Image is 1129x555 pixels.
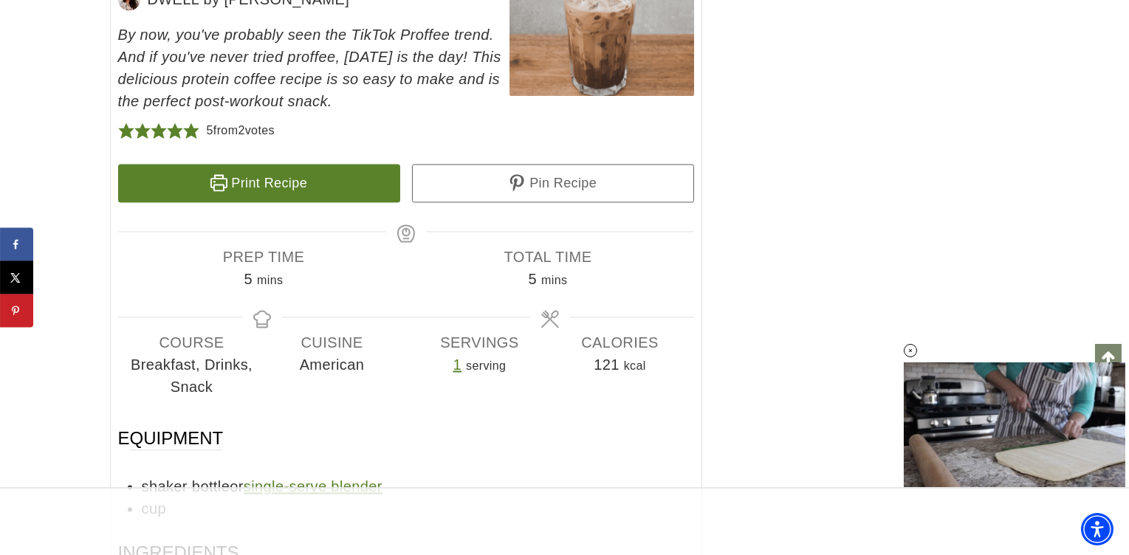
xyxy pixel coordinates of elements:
[541,274,567,286] span: mins
[466,359,506,372] span: serving
[624,359,646,372] span: kcal
[122,246,406,268] span: Prep Time
[244,478,382,494] a: single-serve blender
[257,274,283,286] span: mins
[1081,513,1113,545] div: Accessibility Menu
[529,271,538,287] span: 5
[406,246,690,268] span: Total Time
[262,354,402,376] span: American
[453,356,462,373] a: Adjust recipe servings
[262,331,402,354] span: Cuisine
[122,354,262,398] span: Breakfast, Drinks, Snack
[1095,344,1122,370] a: Scroll to top
[142,475,694,497] div: shaker bottle
[594,356,620,373] span: 121
[183,120,199,142] span: Rate this recipe 5 out of 5 stars
[118,120,134,142] span: Rate this recipe 1 out of 5 stars
[230,478,382,494] span: or
[122,331,262,354] span: Course
[134,120,151,142] span: Rate this recipe 2 out of 5 stars
[238,124,244,137] span: 2
[550,331,690,354] span: Calories
[244,271,253,287] span: 5
[118,164,400,202] a: Print Recipe
[412,164,694,202] a: Pin Recipe
[118,427,224,450] span: Equipment
[151,120,167,142] span: Rate this recipe 3 out of 5 stars
[167,120,183,142] span: Rate this recipe 4 out of 5 stars
[118,27,501,109] em: By now, you've probably seen the TikTok Proffee trend. And if you've never tried proffee, [DATE] ...
[207,120,275,142] div: from votes
[207,124,213,137] span: 5
[410,331,550,354] span: Servings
